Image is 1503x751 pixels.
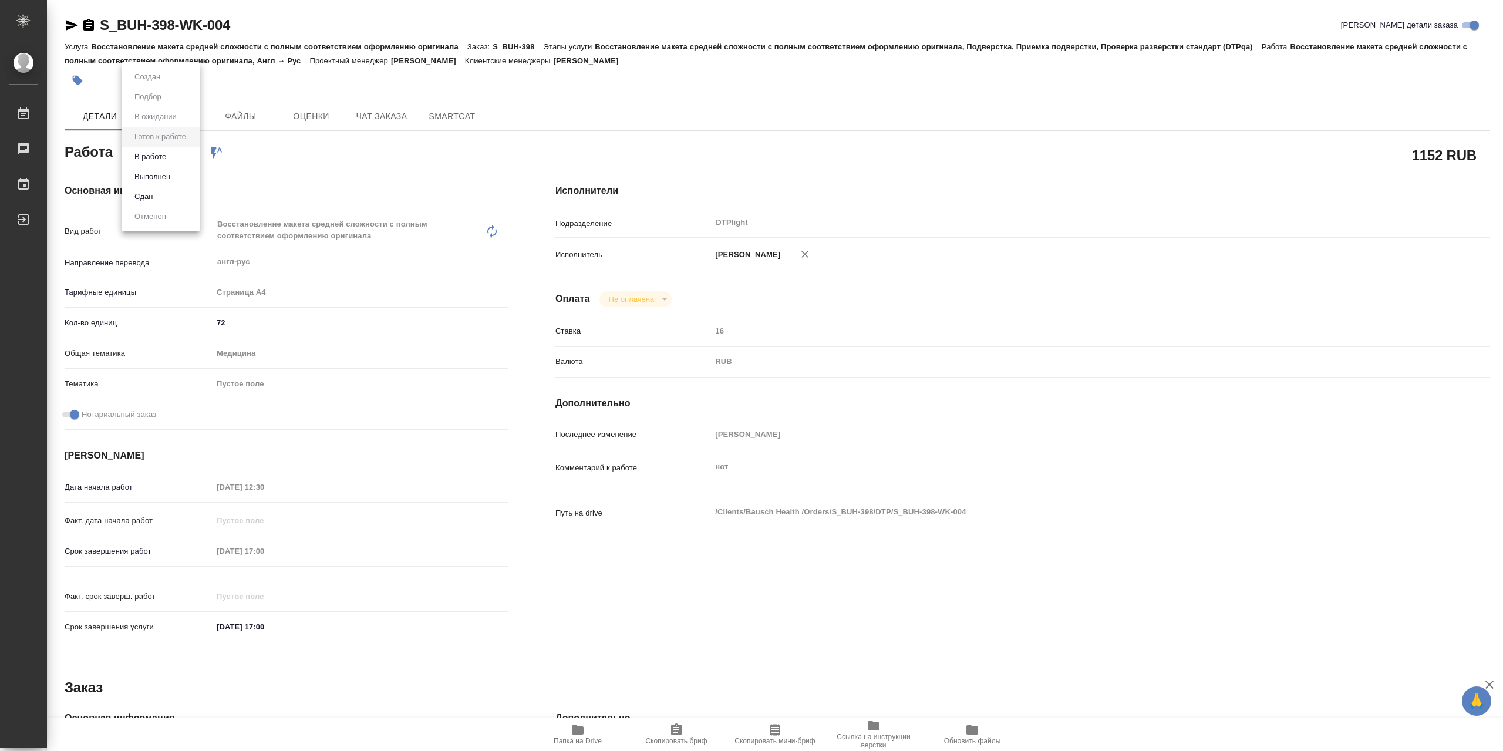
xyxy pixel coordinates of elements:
[131,130,190,143] button: Готов к работе
[131,110,180,123] button: В ожидании
[131,70,164,83] button: Создан
[131,90,165,103] button: Подбор
[131,150,170,163] button: В работе
[131,190,156,203] button: Сдан
[131,210,170,223] button: Отменен
[131,170,174,183] button: Выполнен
